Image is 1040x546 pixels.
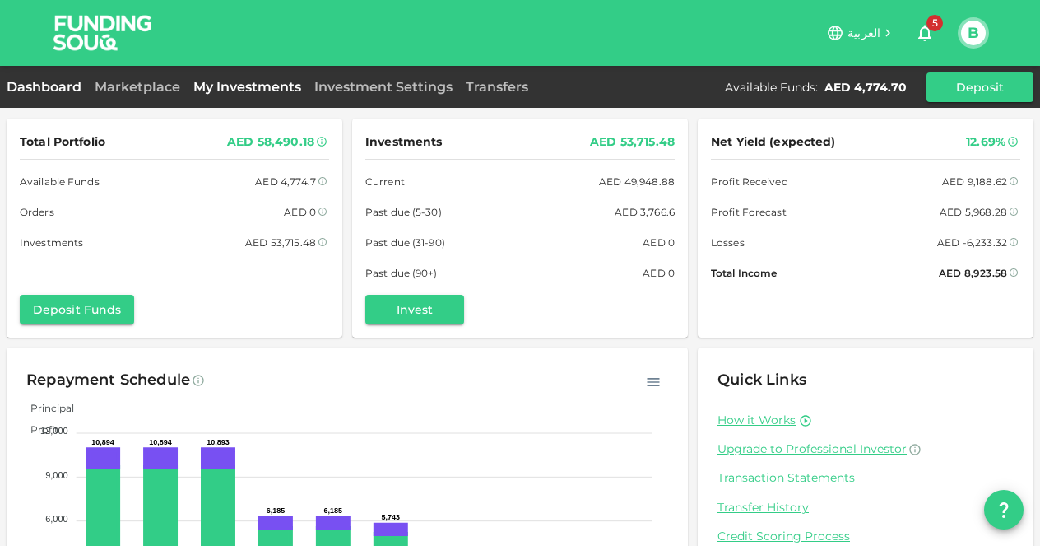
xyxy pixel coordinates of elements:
[824,79,907,96] div: AED 4,774.70
[717,371,806,389] span: Quick Links
[717,441,1014,457] a: Upgrade to Professional Investor
[847,26,880,40] span: العربية
[365,234,445,251] span: Past due (31-90)
[711,173,788,190] span: Profit Received
[711,203,787,221] span: Profit Forecast
[961,21,986,45] button: B
[966,132,1005,152] div: 12.69%
[20,173,100,190] span: Available Funds
[365,295,464,324] button: Invest
[590,132,675,152] div: AED 53,715.48
[717,500,1014,516] a: Transfer History
[459,79,535,95] a: Transfers
[45,470,68,480] tspan: 9,000
[45,514,68,524] tspan: 6,000
[717,413,796,428] a: How it Works
[615,203,675,221] div: AED 3,766.6
[20,234,83,251] span: Investments
[937,234,1007,251] div: AED -6,233.32
[711,132,836,152] span: Net Yield (expected)
[227,132,314,152] div: AED 58,490.18
[717,470,1014,486] a: Transaction Statements
[18,402,74,414] span: Principal
[365,173,405,190] span: Current
[308,79,459,95] a: Investment Settings
[717,529,1014,544] a: Credit Scoring Process
[643,234,675,251] div: AED 0
[20,203,54,221] span: Orders
[926,72,1033,102] button: Deposit
[187,79,308,95] a: My Investments
[599,173,675,190] div: AED 49,948.88
[717,441,907,456] span: Upgrade to Professional Investor
[926,15,943,31] span: 5
[284,203,316,221] div: AED 0
[245,234,316,251] div: AED 53,715.48
[939,264,1007,282] div: AED 8,923.58
[40,426,68,436] tspan: 12,000
[26,367,190,394] div: Repayment Schedule
[942,173,1007,190] div: AED 9,188.62
[711,234,745,251] span: Losses
[365,264,438,282] span: Past due (90+)
[7,79,88,95] a: Dashboard
[643,264,675,282] div: AED 0
[711,264,777,282] span: Total Income
[984,490,1024,530] button: question
[20,295,134,324] button: Deposit Funds
[255,173,316,190] div: AED 4,774.7
[18,423,58,436] span: Profit
[88,79,187,95] a: Marketplace
[940,203,1007,221] div: AED 5,968.28
[725,79,818,96] div: Available Funds :
[365,203,442,221] span: Past due (5-30)
[365,132,442,152] span: Investments
[908,16,941,49] button: 5
[20,132,105,152] span: Total Portfolio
